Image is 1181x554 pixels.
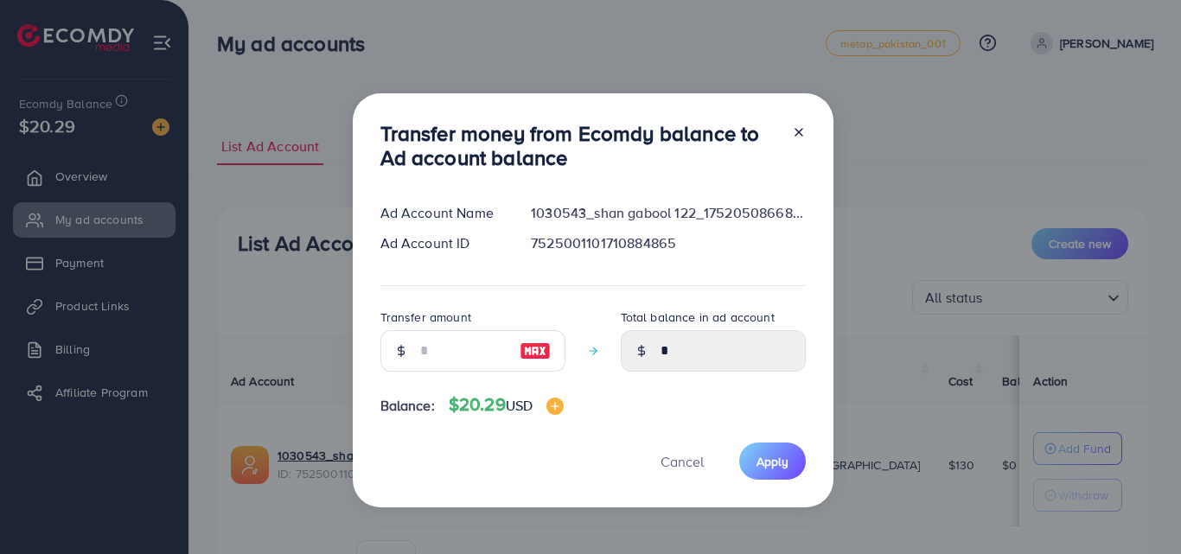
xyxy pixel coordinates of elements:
span: Balance: [380,396,435,416]
label: Transfer amount [380,309,471,326]
h3: Transfer money from Ecomdy balance to Ad account balance [380,121,778,171]
iframe: Chat [1108,476,1168,541]
button: Cancel [639,443,725,480]
div: 1030543_shan gabool 122_1752050866845 [517,203,819,223]
div: Ad Account ID [367,233,518,253]
span: Cancel [661,452,704,471]
div: Ad Account Name [367,203,518,223]
span: Apply [756,453,788,470]
img: image [520,341,551,361]
label: Total balance in ad account [621,309,775,326]
span: USD [506,396,533,415]
div: 7525001101710884865 [517,233,819,253]
img: image [546,398,564,415]
h4: $20.29 [449,394,564,416]
button: Apply [739,443,806,480]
